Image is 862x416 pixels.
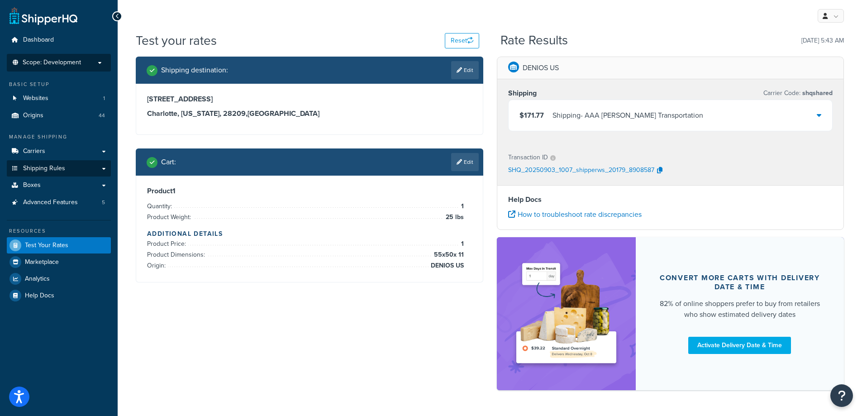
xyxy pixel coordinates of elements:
[7,107,111,124] li: Origins
[451,61,479,79] a: Edit
[103,95,105,102] span: 1
[147,186,472,196] h3: Product 1
[25,275,50,283] span: Analytics
[147,229,472,239] h4: Additional Details
[508,89,537,98] h3: Shipping
[7,81,111,88] div: Basic Setup
[519,110,544,120] span: $171.77
[801,34,844,47] p: [DATE] 5:43 AM
[23,199,78,206] span: Advanced Features
[510,251,622,377] img: feature-image-ddt-36eae7f7280da8017bfb280eaccd9c446f90b1fe08728e4019434db127062ab4.png
[7,90,111,107] a: Websites1
[459,239,464,249] span: 1
[523,62,559,74] p: DENIOS US
[7,90,111,107] li: Websites
[552,109,703,122] div: Shipping - AAA [PERSON_NAME] Transportation
[7,177,111,194] a: Boxes
[830,384,853,407] button: Open Resource Center
[23,95,48,102] span: Websites
[657,298,823,320] div: 82% of online shoppers prefer to buy from retailers who show estimated delivery dates
[508,151,548,164] p: Transaction ID
[7,271,111,287] a: Analytics
[7,32,111,48] a: Dashboard
[763,87,833,100] p: Carrier Code:
[432,249,464,260] span: 55 x 50 x 11
[7,194,111,211] a: Advanced Features5
[7,287,111,304] a: Help Docs
[147,95,472,104] h3: [STREET_ADDRESS]
[657,273,823,292] div: Convert more carts with delivery date & time
[7,227,111,235] div: Resources
[147,212,193,222] span: Product Weight:
[7,254,111,270] a: Marketplace
[25,242,68,249] span: Test Your Rates
[451,153,479,171] a: Edit
[500,33,568,48] h2: Rate Results
[147,261,168,270] span: Origin:
[25,258,59,266] span: Marketplace
[429,260,464,271] span: DENIOS US
[459,201,464,212] span: 1
[25,292,54,300] span: Help Docs
[136,32,217,49] h1: Test your rates
[508,194,833,205] h4: Help Docs
[23,36,54,44] span: Dashboard
[7,160,111,177] a: Shipping Rules
[147,109,472,118] h3: Charlotte, [US_STATE], 28209 , [GEOGRAPHIC_DATA]
[23,148,45,155] span: Carriers
[161,66,228,74] h2: Shipping destination :
[23,165,65,172] span: Shipping Rules
[7,107,111,124] a: Origins44
[508,164,654,177] p: SHQ_20250903_1007_shipperws_20179_8908587
[688,337,791,354] a: Activate Delivery Date & Time
[23,59,81,67] span: Scope: Development
[508,209,642,220] a: How to troubleshoot rate discrepancies
[147,250,207,259] span: Product Dimensions:
[23,112,43,120] span: Origins
[147,201,174,211] span: Quantity:
[443,212,464,223] span: 25 lbs
[7,143,111,160] a: Carriers
[7,133,111,141] div: Manage Shipping
[7,194,111,211] li: Advanced Features
[7,237,111,253] a: Test Your Rates
[99,112,105,120] span: 44
[23,182,41,189] span: Boxes
[147,239,188,249] span: Product Price:
[161,158,176,166] h2: Cart :
[800,88,833,98] span: shqshared
[445,33,479,48] button: Reset
[102,199,105,206] span: 5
